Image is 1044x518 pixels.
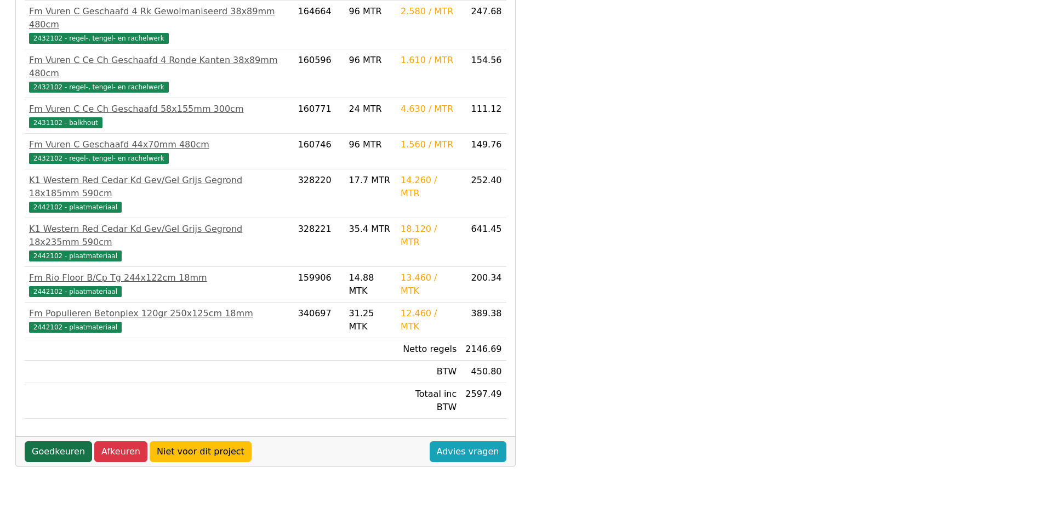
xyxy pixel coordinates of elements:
div: 35.4 MTR [349,223,392,236]
div: 17.7 MTR [349,174,392,187]
a: K1 Western Red Cedar Kd Gev/Gel Grijs Gegrond 18x185mm 590cm2442102 - plaatmateriaal [29,174,289,213]
div: 31.25 MTK [349,307,392,333]
div: 1.560 / MTR [401,138,457,151]
span: 2432102 - regel-, tengel- en rachelwerk [29,153,169,164]
div: 96 MTR [349,5,392,18]
div: 12.460 / MTK [401,307,457,333]
a: Fm Vuren C Geschaafd 44x70mm 480cm2432102 - regel-, tengel- en rachelwerk [29,138,289,164]
td: 2146.69 [461,338,506,361]
div: Fm Rio Floor B/Cp Tg 244x122cm 18mm [29,271,289,284]
td: 160771 [294,98,345,134]
a: Niet voor dit project [150,441,252,462]
a: Fm Rio Floor B/Cp Tg 244x122cm 18mm2442102 - plaatmateriaal [29,271,289,298]
td: 160746 [294,134,345,169]
a: Fm Vuren C Ce Ch Geschaafd 58x155mm 300cm2431102 - balkhout [29,103,289,129]
div: 96 MTR [349,54,392,67]
span: 2442102 - plaatmateriaal [29,202,122,213]
a: Afkeuren [94,441,147,462]
div: Fm Vuren C Geschaafd 4 Rk Gewolmaniseerd 38x89mm 480cm [29,5,289,31]
span: 2432102 - regel-, tengel- en rachelwerk [29,82,169,93]
td: Totaal inc BTW [396,383,461,419]
div: Fm Vuren C Geschaafd 44x70mm 480cm [29,138,289,151]
div: 18.120 / MTR [401,223,457,249]
div: Fm Populieren Betonplex 120gr 250x125cm 18mm [29,307,289,320]
td: 450.80 [461,361,506,383]
div: 13.460 / MTK [401,271,457,298]
td: 154.56 [461,49,506,98]
a: K1 Western Red Cedar Kd Gev/Gel Grijs Gegrond 18x235mm 590cm2442102 - plaatmateriaal [29,223,289,262]
td: 200.34 [461,267,506,303]
div: 24 MTR [349,103,392,116]
div: K1 Western Red Cedar Kd Gev/Gel Grijs Gegrond 18x235mm 590cm [29,223,289,249]
a: Advies vragen [430,441,506,462]
div: 14.88 MTK [349,271,392,298]
td: 111.12 [461,98,506,134]
td: 328221 [294,218,345,267]
div: 96 MTR [349,138,392,151]
span: 2442102 - plaatmateriaal [29,286,122,297]
td: 149.76 [461,134,506,169]
div: 1.610 / MTR [401,54,457,67]
td: 389.38 [461,303,506,338]
div: Fm Vuren C Ce Ch Geschaafd 58x155mm 300cm [29,103,289,116]
td: 641.45 [461,218,506,267]
td: 340697 [294,303,345,338]
span: 2442102 - plaatmateriaal [29,251,122,261]
td: BTW [396,361,461,383]
td: 328220 [294,169,345,218]
span: 2432102 - regel-, tengel- en rachelwerk [29,33,169,44]
a: Fm Vuren C Ce Ch Geschaafd 4 Ronde Kanten 38x89mm 480cm2432102 - regel-, tengel- en rachelwerk [29,54,289,93]
a: Fm Vuren C Geschaafd 4 Rk Gewolmaniseerd 38x89mm 480cm2432102 - regel-, tengel- en rachelwerk [29,5,289,44]
td: 252.40 [461,169,506,218]
a: Goedkeuren [25,441,92,462]
span: 2442102 - plaatmateriaal [29,322,122,333]
div: Fm Vuren C Ce Ch Geschaafd 4 Ronde Kanten 38x89mm 480cm [29,54,289,80]
td: 159906 [294,267,345,303]
td: 164664 [294,1,345,49]
div: 14.260 / MTR [401,174,457,200]
div: 4.630 / MTR [401,103,457,116]
a: Fm Populieren Betonplex 120gr 250x125cm 18mm2442102 - plaatmateriaal [29,307,289,333]
td: 2597.49 [461,383,506,419]
div: 2.580 / MTR [401,5,457,18]
td: 160596 [294,49,345,98]
td: 247.68 [461,1,506,49]
td: Netto regels [396,338,461,361]
span: 2431102 - balkhout [29,117,102,128]
div: K1 Western Red Cedar Kd Gev/Gel Grijs Gegrond 18x185mm 590cm [29,174,289,200]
